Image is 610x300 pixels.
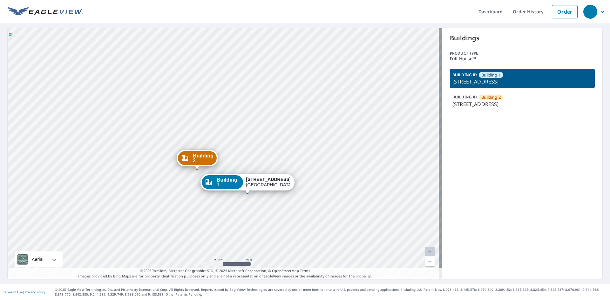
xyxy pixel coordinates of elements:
p: BUILDING ID [452,94,477,100]
span: Building 1 [481,72,501,78]
a: OpenStreetMap [272,268,299,273]
p: Images provided by Bing Maps are for property identification purposes only and are not a represen... [8,268,442,279]
strong: [STREET_ADDRESS] [246,177,291,182]
a: Current Level 20, Zoom In Disabled [425,247,435,257]
div: Dropped pin, building Building 1, Commercial property, 2900 Capitol Avenue Cheyenne, WY 82001 [200,174,295,194]
p: [STREET_ADDRESS] [452,78,592,85]
span: Building 1 [217,177,240,187]
a: Terms of Use [3,290,23,294]
a: Order [552,5,578,18]
div: Aerial [15,251,63,267]
span: Building 2 [481,94,501,100]
p: BUILDING ID [452,72,477,77]
div: Aerial [30,251,45,267]
p: Full House™ [450,56,595,61]
span: © 2025 TomTom, Earthstar Geographics SIO, © 2025 Microsoft Corporation, © [140,268,310,274]
a: Current Level 20, Zoom Out [425,257,435,266]
p: © 2025 Eagle View Technologies, Inc. and Pictometry International Corp. All Rights Reserved. Repo... [55,287,607,297]
img: EV Logo [8,7,83,17]
span: Building 2 [193,153,213,163]
p: Buildings [450,33,595,43]
div: [GEOGRAPHIC_DATA] [246,177,290,188]
a: Terms [300,268,310,273]
p: Product type [450,50,595,56]
div: Dropped pin, building Building 2, Commercial property, 2900 Capitol Avenue Cheyenne, WY 82001 [177,150,218,170]
a: Privacy Policy [25,290,45,294]
p: | [3,290,45,294]
p: [STREET_ADDRESS] [452,100,592,108]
